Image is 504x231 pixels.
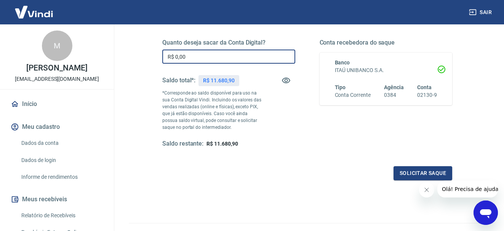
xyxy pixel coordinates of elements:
[417,91,437,99] h6: 02130-9
[394,166,452,180] button: Solicitar saque
[9,191,105,208] button: Meus recebíveis
[320,39,453,47] h5: Conta recebedora do saque
[419,182,434,197] iframe: Fechar mensagem
[9,0,59,24] img: Vindi
[15,75,99,83] p: [EMAIL_ADDRESS][DOMAIN_NAME]
[18,152,105,168] a: Dados de login
[162,39,295,47] h5: Quanto deseja sacar da Conta Digital?
[335,59,350,66] span: Banco
[335,91,371,99] h6: Conta Corrente
[162,90,262,131] p: *Corresponde ao saldo disponível para uso na sua Conta Digital Vindi. Incluindo os valores das ve...
[384,84,404,90] span: Agência
[18,135,105,151] a: Dados da conta
[18,169,105,185] a: Informe de rendimentos
[162,140,203,148] h5: Saldo restante:
[384,91,404,99] h6: 0384
[162,77,195,84] h5: Saldo total*:
[9,119,105,135] button: Meu cadastro
[5,5,64,11] span: Olá! Precisa de ajuda?
[42,30,72,61] div: M
[9,96,105,112] a: Início
[18,208,105,223] a: Relatório de Recebíveis
[474,201,498,225] iframe: Botão para abrir a janela de mensagens
[26,64,87,72] p: [PERSON_NAME]
[335,66,437,74] h6: ITAÚ UNIBANCO S.A.
[437,181,498,197] iframe: Mensagem da empresa
[467,5,495,19] button: Sair
[203,77,234,85] p: R$ 11.680,90
[417,84,432,90] span: Conta
[335,84,346,90] span: Tipo
[206,141,238,147] span: R$ 11.680,90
